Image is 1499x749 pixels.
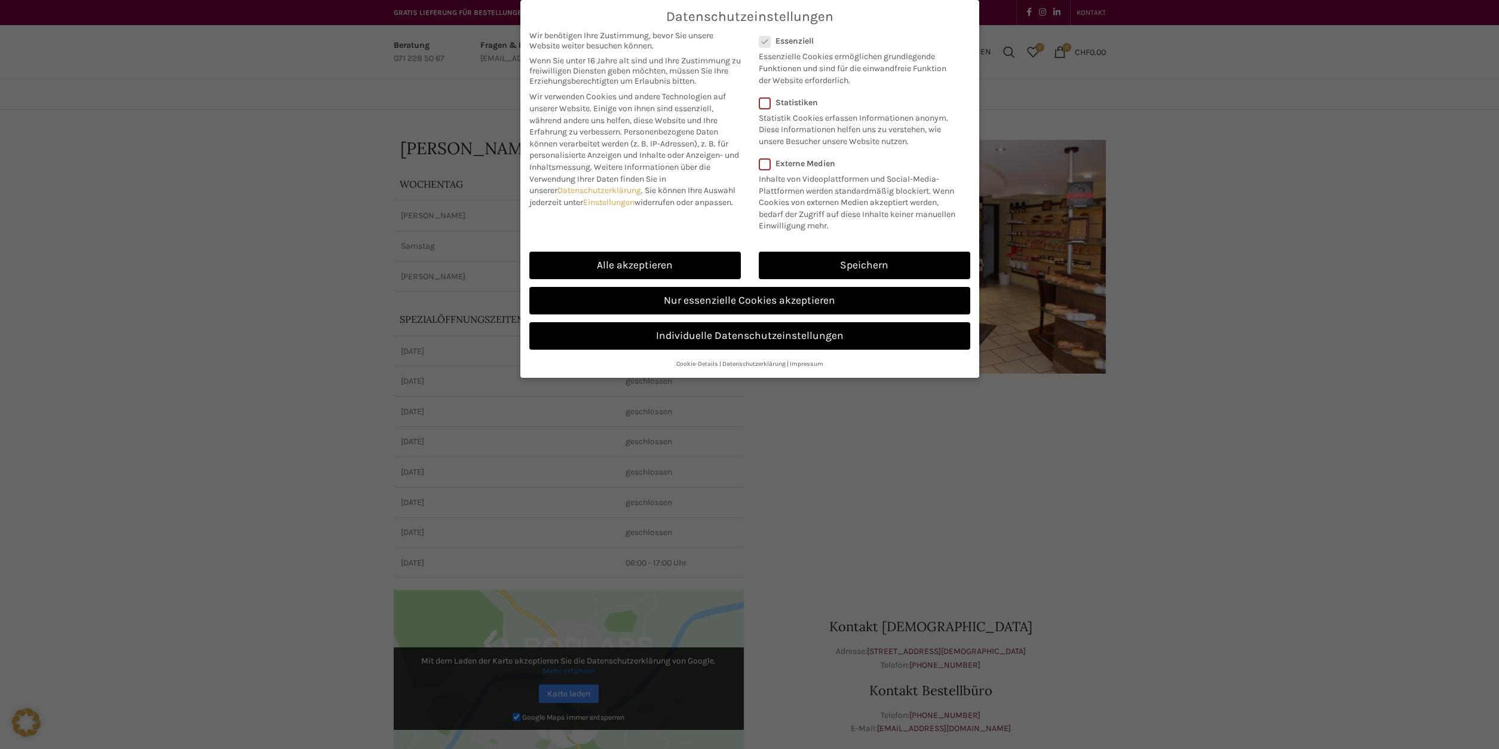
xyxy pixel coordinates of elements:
[759,46,955,86] p: Essenzielle Cookies ermöglichen grundlegende Funktionen und sind für die einwandfreie Funktion de...
[676,360,718,368] a: Cookie-Details
[759,108,955,148] p: Statistik Cookies erfassen Informationen anonym. Diese Informationen helfen uns zu verstehen, wie...
[557,185,641,195] a: Datenschutzerklärung
[759,158,962,169] label: Externe Medien
[529,127,739,172] span: Personenbezogene Daten können verarbeitet werden (z. B. IP-Adressen), z. B. für personalisierte A...
[529,30,741,51] span: Wir benötigen Ihre Zustimmung, bevor Sie unsere Website weiter besuchen können.
[759,97,955,108] label: Statistiken
[529,162,710,195] span: Weitere Informationen über die Verwendung Ihrer Daten finden Sie in unserer .
[790,360,823,368] a: Impressum
[759,36,955,46] label: Essenziell
[529,252,741,279] a: Alle akzeptieren
[583,197,634,207] a: Einstellungen
[759,169,962,232] p: Inhalte von Videoplattformen und Social-Media-Plattformen werden standardmäßig blockiert. Wenn Co...
[722,360,786,368] a: Datenschutzerklärung
[759,252,970,279] a: Speichern
[529,91,726,137] span: Wir verwenden Cookies und andere Technologien auf unserer Website. Einige von ihnen sind essenzie...
[666,9,833,25] span: Datenschutzeinstellungen
[529,287,970,314] a: Nur essenzielle Cookies akzeptieren
[529,322,970,350] a: Individuelle Datenschutzeinstellungen
[529,56,741,86] span: Wenn Sie unter 16 Jahre alt sind und Ihre Zustimmung zu freiwilligen Diensten geben möchten, müss...
[529,185,735,207] span: Sie können Ihre Auswahl jederzeit unter widerrufen oder anpassen.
